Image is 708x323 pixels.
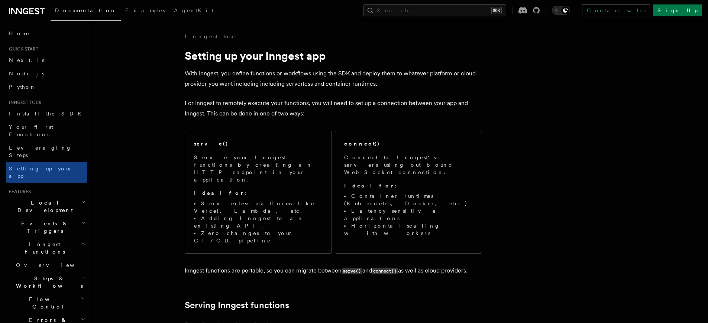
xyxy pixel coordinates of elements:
[9,71,44,76] span: Node.js
[6,241,80,255] span: Inngest Functions
[6,46,38,52] span: Quick start
[16,262,93,268] span: Overview
[185,68,482,89] p: With Inngest, you define functions or workflows using the SDK and deploy them to whatever platfor...
[342,268,362,274] code: serve()
[344,140,380,147] h2: connect()
[344,207,473,222] li: Latency sensitive applications
[6,220,81,235] span: Events & Triggers
[6,189,31,195] span: Features
[491,7,502,14] kbd: ⌘K
[6,27,87,40] a: Home
[344,183,395,189] strong: Ideal for
[194,154,323,183] p: Serve your Inngest functions by creating an HTTP endpoint in your application.
[9,30,30,37] span: Home
[6,80,87,94] a: Python
[6,238,87,258] button: Inngest Functions
[344,182,473,189] p: :
[363,4,506,16] button: Search...⌘K
[125,7,165,13] span: Examples
[6,141,87,162] a: Leveraging Steps
[194,200,323,215] li: Serverless platforms like Vercel, Lambda, etc.
[185,300,289,310] a: Serving Inngest functions
[9,124,53,137] span: Your first Functions
[194,229,323,244] li: Zero changes to your CI/CD pipeline
[185,98,482,119] p: For Inngest to remotely execute your functions, you will need to set up a connection between your...
[13,293,87,313] button: Flow Control
[13,258,87,272] a: Overview
[9,145,72,158] span: Leveraging Steps
[9,166,73,179] span: Setting up your app
[194,189,323,197] p: :
[6,67,87,80] a: Node.js
[6,199,81,214] span: Local Development
[194,140,228,147] h2: serve()
[6,99,42,105] span: Inngest tour
[6,196,87,217] button: Local Development
[372,268,398,274] code: connect()
[344,192,473,207] li: Container runtimes (Kubernetes, Docker, etc.)
[13,275,83,290] span: Steps & Workflows
[169,2,218,20] a: AgentKit
[185,131,332,254] a: serve()Serve your Inngest functions by creating an HTTP endpoint in your application.Ideal for:Se...
[335,131,482,254] a: connect()Connect to Inngest's servers using out-bound WebSocket connection.Ideal for:Container ru...
[9,84,36,90] span: Python
[6,120,87,141] a: Your first Functions
[6,107,87,120] a: Install the SDK
[582,4,650,16] a: Contact sales
[55,7,116,13] span: Documentation
[552,6,570,15] button: Toggle dark mode
[185,33,237,40] a: Inngest tour
[344,154,473,176] p: Connect to Inngest's servers using out-bound WebSocket connection.
[121,2,169,20] a: Examples
[174,7,213,13] span: AgentKit
[344,222,473,237] li: Horizontal scaling with workers
[185,49,482,62] h1: Setting up your Inngest app
[9,111,86,117] span: Install the SDK
[9,57,44,63] span: Next.js
[6,162,87,183] a: Setting up your app
[51,2,121,21] a: Documentation
[13,272,87,293] button: Steps & Workflows
[194,190,245,196] strong: Ideal for
[194,215,323,229] li: Adding Inngest to an existing API.
[6,53,87,67] a: Next.js
[6,217,87,238] button: Events & Triggers
[185,265,482,276] p: Inngest functions are portable, so you can migrate between and as well as cloud providers.
[13,296,81,310] span: Flow Control
[653,4,702,16] a: Sign Up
